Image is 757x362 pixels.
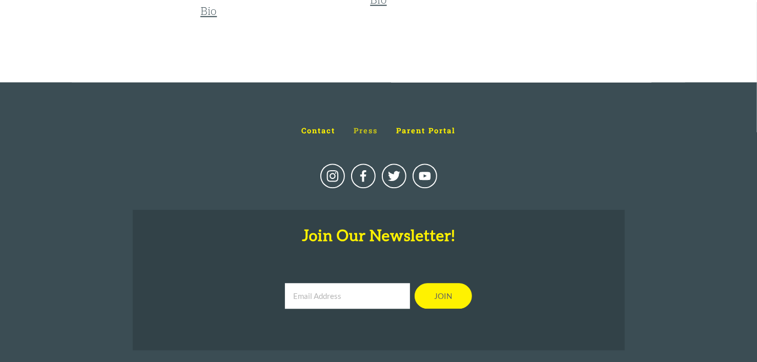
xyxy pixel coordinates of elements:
[354,126,378,135] span: Press
[413,164,437,188] a: Doug Schachtel
[176,226,581,244] h2: Join Our Newsletter!
[415,283,472,309] button: Join
[200,4,217,17] u: Bio
[301,126,335,135] span: Contact
[396,126,456,135] span: Parent Portal
[351,164,376,188] a: Portfolio School
[354,125,378,135] a: Press
[285,283,410,309] input: Email Address
[396,125,456,135] a: Parent Portal
[382,164,406,188] a: Portfolio School
[301,125,335,135] a: Contact
[434,291,452,300] span: Join
[320,164,345,188] a: Instagram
